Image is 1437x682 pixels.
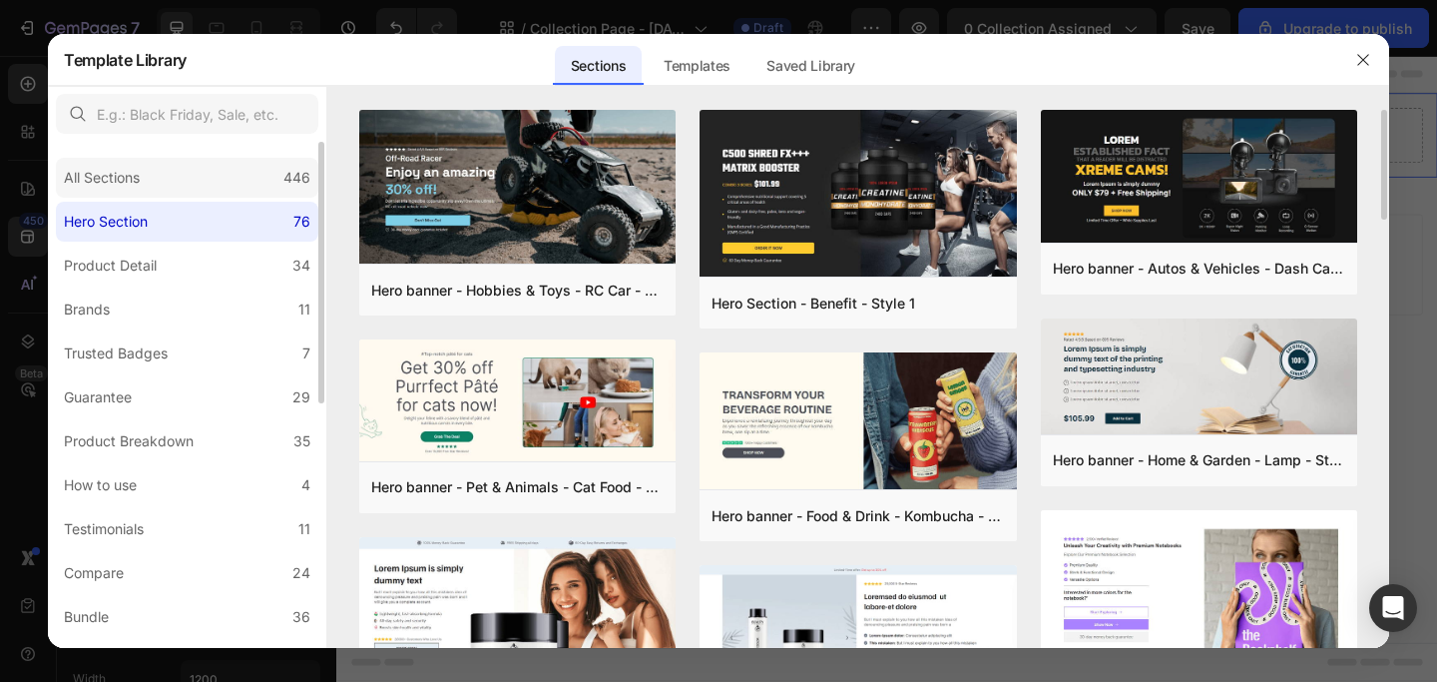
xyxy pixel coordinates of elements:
[298,298,310,322] div: 11
[371,475,664,499] div: Hero banner - Pet & Animals - Cat Food - Style 43
[1053,257,1345,281] div: Hero banner - Autos & Vehicles - Dash Cam - Style 17
[1041,110,1357,247] img: hr17.png
[64,210,148,234] div: Hero Section
[712,292,915,316] div: Hero Section - Benefit - Style 1
[64,561,124,585] div: Compare
[700,352,1016,493] img: hr33.png
[64,298,110,322] div: Brands
[64,254,157,278] div: Product Detail
[64,429,194,453] div: Product Breakdown
[283,166,310,190] div: 446
[750,46,871,86] div: Saved Library
[292,385,310,409] div: 29
[359,537,676,673] img: hr21.png
[64,517,144,541] div: Testimonials
[541,207,646,228] div: Generate layout
[538,232,645,250] span: from URL or image
[1053,448,1345,472] div: Hero banner - Home & Garden - Lamp - Style 47
[374,232,511,250] span: inspired by CRO experts
[64,166,140,190] div: All Sections
[555,46,642,86] div: Sections
[558,79,664,95] div: Drop element here
[384,207,505,228] div: Choose templates
[292,254,310,278] div: 34
[712,504,1004,528] div: Hero banner - Food & Drink - Kombucha - Style 33
[64,605,109,629] div: Bundle
[1369,584,1417,632] div: Open Intercom Messenger
[359,340,676,464] img: hr43.png
[64,473,137,497] div: How to use
[359,110,676,268] img: hr40.png
[700,110,1016,281] img: hr1.png
[301,473,310,497] div: 4
[292,561,310,585] div: 24
[302,341,310,365] div: 7
[672,232,820,250] span: then drag & drop elements
[64,385,132,409] div: Guarantee
[648,46,746,86] div: Templates
[293,210,310,234] div: 76
[56,94,318,134] input: E.g.: Black Friday, Sale, etc.
[64,34,187,86] h2: Template Library
[64,341,168,365] div: Trusted Badges
[298,517,310,541] div: 11
[292,605,310,629] div: 36
[25,52,58,70] div: Row
[552,162,647,183] span: Add section
[371,279,664,303] div: Hero banner - Hobbies & Toys - RC Car - Style 40
[687,207,808,228] div: Add blank section
[1041,319,1357,437] img: hr47.png
[293,429,310,453] div: 35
